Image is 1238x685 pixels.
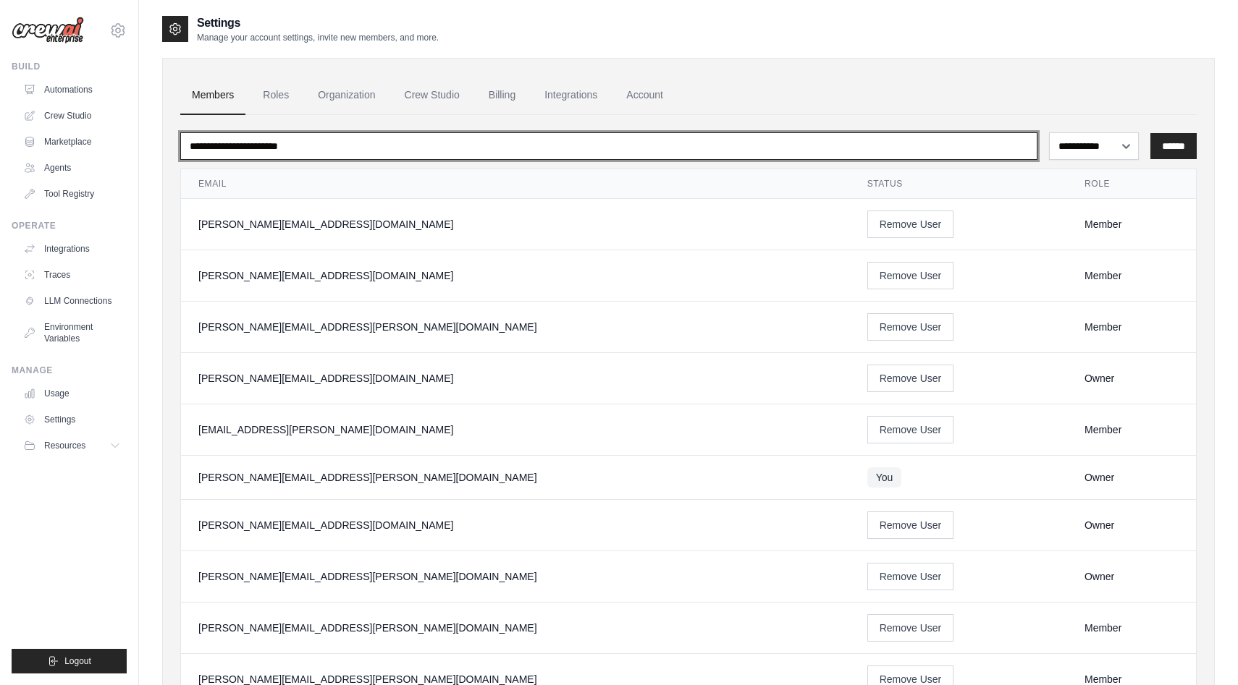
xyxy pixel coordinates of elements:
[17,382,127,405] a: Usage
[533,76,609,115] a: Integrations
[867,262,954,289] button: Remove User
[17,263,127,286] a: Traces
[867,467,902,488] span: You
[181,169,850,199] th: Email
[197,14,439,32] h2: Settings
[12,17,84,44] img: Logo
[17,289,127,312] a: LLM Connections
[17,182,127,205] a: Tool Registry
[180,76,245,115] a: Members
[1085,621,1179,635] div: Member
[1085,320,1179,334] div: Member
[867,313,954,341] button: Remove User
[17,130,127,153] a: Marketplace
[198,320,833,334] div: [PERSON_NAME][EMAIL_ADDRESS][PERSON_NAME][DOMAIN_NAME]
[198,422,833,437] div: [EMAIL_ADDRESS][PERSON_NAME][DOMAIN_NAME]
[1166,616,1238,685] iframe: Chat Widget
[12,220,127,231] div: Operate
[867,210,954,238] button: Remove User
[198,518,833,532] div: [PERSON_NAME][EMAIL_ADDRESS][DOMAIN_NAME]
[64,655,91,667] span: Logout
[198,470,833,485] div: [PERSON_NAME][EMAIL_ADDRESS][PERSON_NAME][DOMAIN_NAME]
[198,217,833,231] div: [PERSON_NAME][EMAIL_ADDRESS][DOMAIN_NAME]
[615,76,675,115] a: Account
[1085,422,1179,437] div: Member
[393,76,471,115] a: Crew Studio
[44,440,85,451] span: Resources
[1085,569,1179,584] div: Owner
[17,434,127,457] button: Resources
[1085,268,1179,283] div: Member
[197,32,439,43] p: Manage your account settings, invite new members, and more.
[1085,518,1179,532] div: Owner
[1085,470,1179,485] div: Owner
[198,371,833,386] div: [PERSON_NAME][EMAIL_ADDRESS][DOMAIN_NAME]
[17,315,127,350] a: Environment Variables
[17,408,127,431] a: Settings
[17,237,127,260] a: Integrations
[1085,371,1179,386] div: Owner
[867,416,954,443] button: Remove User
[867,563,954,590] button: Remove User
[477,76,527,115] a: Billing
[198,268,833,283] div: [PERSON_NAME][EMAIL_ADDRESS][DOMAIN_NAME]
[12,649,127,673] button: Logout
[17,104,127,127] a: Crew Studio
[850,169,1067,199] th: Status
[17,156,127,179] a: Agents
[251,76,300,115] a: Roles
[306,76,387,115] a: Organization
[1085,217,1179,231] div: Member
[198,569,833,584] div: [PERSON_NAME][EMAIL_ADDRESS][PERSON_NAME][DOMAIN_NAME]
[198,621,833,635] div: [PERSON_NAME][EMAIL_ADDRESS][PERSON_NAME][DOMAIN_NAME]
[1067,169,1196,199] th: Role
[17,78,127,101] a: Automations
[867,511,954,539] button: Remove User
[12,365,127,376] div: Manage
[867,614,954,642] button: Remove User
[867,365,954,392] button: Remove User
[12,61,127,72] div: Build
